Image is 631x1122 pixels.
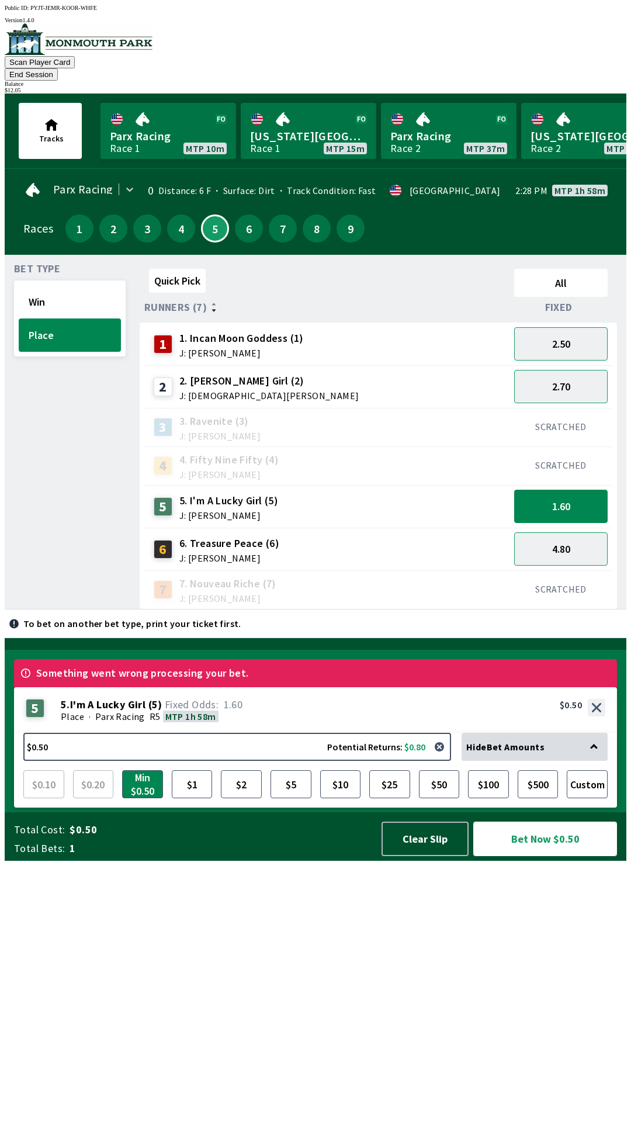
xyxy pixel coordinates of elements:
span: 3 [136,224,158,233]
span: Clear Slip [392,832,458,846]
button: 9 [337,214,365,243]
button: 4.80 [514,532,608,566]
button: Custom [567,770,608,798]
span: J: [PERSON_NAME] [179,431,261,441]
button: 3 [133,214,161,243]
img: venue logo [5,23,152,55]
button: Place [19,318,121,352]
button: Win [19,285,121,318]
div: 4 [154,456,172,475]
span: Place [61,711,84,722]
span: 2 [102,224,124,233]
span: 6 [238,224,260,233]
span: $10 [323,773,358,795]
button: $10 [320,770,361,798]
span: I'm A Lucky Girl [70,699,145,711]
span: Parx Racing [95,711,144,722]
span: 5 [205,226,225,231]
div: Race 1 [250,144,280,153]
button: 2.50 [514,327,608,361]
div: 2 [154,378,172,396]
span: J: [PERSON_NAME] [179,470,279,479]
span: R5 [150,711,161,722]
span: 1.60 [224,698,243,711]
span: MTP 15m [326,144,365,153]
span: · [89,711,91,722]
div: Runners (7) [144,302,509,313]
span: Distance: 6 F [158,185,211,196]
span: 5. I'm A Lucky Girl (5) [179,493,278,508]
button: 2.70 [514,370,608,403]
button: Tracks [19,103,82,159]
div: Fixed [509,302,612,313]
span: $100 [471,773,506,795]
button: Scan Player Card [5,56,75,68]
button: $1 [172,770,213,798]
button: 5 [201,214,229,243]
span: Place [29,328,111,342]
span: 2.50 [552,337,570,351]
span: 1.60 [552,500,570,513]
div: SCRATCHED [514,421,608,432]
span: J: [DEMOGRAPHIC_DATA][PERSON_NAME] [179,391,359,400]
button: $0.50Potential Returns: $0.80 [23,733,451,761]
button: Quick Pick [149,269,206,293]
div: $ 12.05 [5,87,626,93]
span: Bet Type [14,264,60,273]
button: 1 [65,214,93,243]
button: $5 [271,770,311,798]
div: $0.50 [560,699,582,711]
span: 7 [272,224,294,233]
div: 7 [154,580,172,599]
div: 5 [26,699,44,718]
span: $25 [372,773,407,795]
span: All [519,276,602,290]
div: Balance [5,81,626,87]
div: 3 [154,418,172,437]
span: J: [PERSON_NAME] [179,553,279,563]
span: Parx Racing [53,185,113,194]
button: $25 [369,770,410,798]
span: 2. [PERSON_NAME] Girl (2) [179,373,359,389]
span: 7. Nouveau Riche (7) [179,576,276,591]
div: 5 [154,497,172,516]
button: Clear Slip [382,822,469,856]
span: ( 5 ) [148,699,162,711]
div: 6 [154,540,172,559]
span: Win [29,295,111,309]
p: To bet on another bet type, print your ticket first. [23,619,241,628]
span: 2:28 PM [515,186,547,195]
a: [US_STATE][GEOGRAPHIC_DATA]Race 1MTP 15m [241,103,376,159]
button: All [514,269,608,297]
div: Version 1.4.0 [5,17,626,23]
button: $2 [221,770,262,798]
a: Parx RacingRace 1MTP 10m [100,103,236,159]
div: Race 2 [531,144,561,153]
span: J: [PERSON_NAME] [179,511,278,520]
button: 4 [167,214,195,243]
div: [GEOGRAPHIC_DATA] [410,186,501,195]
span: Fixed [545,303,573,312]
div: Public ID: [5,5,626,11]
span: Track Condition: Fast [275,185,376,196]
span: Parx Racing [110,129,227,144]
span: 1. Incan Moon Goddess (1) [179,331,304,346]
span: 8 [306,224,328,233]
span: 2.70 [552,380,570,393]
span: Runners (7) [144,303,207,312]
button: 1.60 [514,490,608,523]
span: 5 . [61,699,70,711]
span: MTP 1h 58m [165,711,216,722]
button: $100 [468,770,509,798]
span: $5 [273,773,308,795]
span: Tracks [39,133,64,144]
span: $2 [224,773,259,795]
button: 6 [235,214,263,243]
button: 8 [303,214,331,243]
span: [US_STATE][GEOGRAPHIC_DATA] [250,129,367,144]
div: 0 [144,186,154,195]
span: Min $0.50 [125,773,160,795]
button: $50 [419,770,460,798]
span: J: [PERSON_NAME] [179,594,276,603]
span: MTP 10m [186,144,224,153]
